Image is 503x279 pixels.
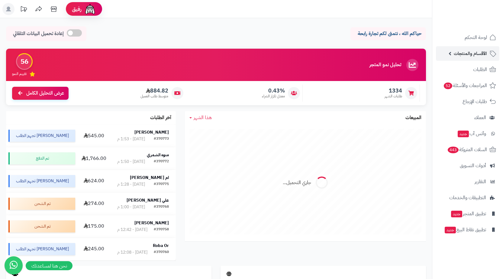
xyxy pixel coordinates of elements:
img: ai-face.png [84,3,96,15]
a: التطبيقات والخدمات [436,190,499,205]
a: تطبيق نقاط البيعجديد [436,222,499,237]
span: هذا الشهر [194,114,212,121]
td: 175.00 [78,215,110,238]
div: [DATE] - 1:28 م [117,181,145,187]
div: [DATE] - 12:08 م [117,249,147,255]
div: [DATE] - 1:00 م [117,204,145,210]
div: تم الشحن [8,198,75,210]
span: عرض التحليل الكامل [26,90,64,97]
span: طلبات الشهر [385,94,402,99]
strong: منوه الشمري [147,152,169,158]
span: التطبيقات والخدمات [449,193,486,202]
span: 52 [444,83,452,89]
div: [DATE] - 12:42 م [117,227,147,233]
div: [DATE] - 1:50 م [117,159,145,165]
span: جديد [451,211,462,217]
div: تم الشحن [8,220,75,232]
div: #370772 [154,159,169,165]
span: رفيق [72,5,82,13]
div: تم الدفع [8,152,75,164]
span: الطلبات [473,65,487,74]
span: جديد [458,131,469,137]
span: تطبيق المتجر [450,209,486,218]
a: لوحة التحكم [436,30,499,45]
strong: Roba Or [153,242,169,249]
h3: تحليل نمو المتجر [369,62,401,68]
td: 1,766.00 [78,147,110,170]
span: 0.43% [262,87,285,94]
a: السلات المتروكة443 [436,142,499,157]
span: 1334 [385,87,402,94]
span: التقارير [475,177,486,186]
td: 545.00 [78,125,110,147]
a: المراجعات والأسئلة52 [436,78,499,93]
p: حياكم الله ، نتمنى لكم تجارة رابحة [355,30,421,37]
strong: ام [PERSON_NAME] [130,174,169,181]
span: الأقسام والمنتجات [454,49,487,58]
span: 884.82 [140,87,168,94]
a: هذا الشهر [189,114,212,121]
strong: [PERSON_NAME] [134,129,169,135]
span: 443 [448,147,459,153]
a: العملاء [436,110,499,125]
span: المراجعات والأسئلة [443,81,487,90]
strong: علي [PERSON_NAME] [127,197,169,203]
a: الطلبات [436,62,499,77]
span: السلات المتروكة [447,145,487,154]
a: التقارير [436,174,499,189]
span: جديد [445,227,456,233]
div: جاري التحميل... [283,179,311,186]
a: وآتس آبجديد [436,126,499,141]
a: طلبات الإرجاع [436,94,499,109]
span: أدوات التسويق [460,161,486,170]
span: متوسط طلب العميل [140,94,168,99]
img: logo-2.png [462,17,497,30]
td: 245.00 [78,238,110,260]
span: العملاء [474,113,486,122]
div: #370768 [154,204,169,210]
a: عرض التحليل الكامل [12,87,69,100]
strong: [PERSON_NAME] [134,220,169,226]
div: #370773 [154,136,169,142]
div: #370760 [154,249,169,255]
td: 624.00 [78,170,110,192]
div: [PERSON_NAME] تجهيز الطلب [8,243,75,255]
div: [DATE] - 1:53 م [117,136,145,142]
a: تحديثات المنصة [16,3,31,17]
div: #370771 [154,181,169,187]
td: 274.00 [78,193,110,215]
span: تقييم النمو [12,71,27,76]
span: إعادة تحميل البيانات التلقائي [13,30,64,37]
div: #370758 [154,227,169,233]
span: تطبيق نقاط البيع [444,225,486,234]
div: [PERSON_NAME] تجهيز الطلب [8,175,75,187]
h3: المبيعات [405,115,421,121]
span: معدل تكرار الشراء [262,94,285,99]
div: [PERSON_NAME] تجهيز الطلب [8,130,75,142]
span: لوحة التحكم [465,33,487,42]
h3: آخر الطلبات [150,115,171,121]
span: طلبات الإرجاع [463,97,487,106]
a: أدوات التسويق [436,158,499,173]
span: وآتس آب [457,129,486,138]
a: تطبيق المتجرجديد [436,206,499,221]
